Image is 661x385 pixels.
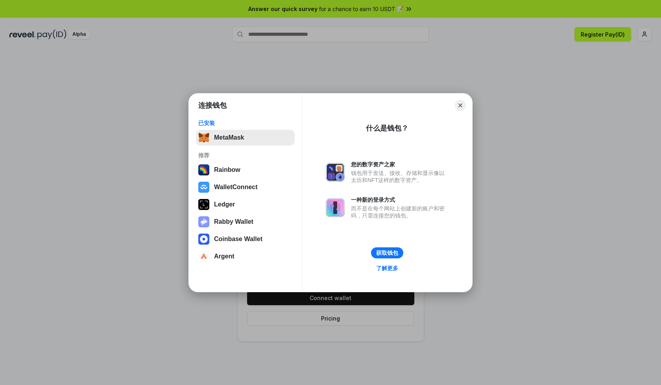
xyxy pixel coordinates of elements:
[351,161,449,168] div: 您的数字资产之家
[198,216,209,227] img: svg+xml,%3Csvg%20xmlns%3D%22http%3A%2F%2Fwww.w3.org%2F2000%2Fsvg%22%20fill%3D%22none%22%20viewBox...
[376,249,398,256] div: 获取钱包
[376,265,398,272] div: 了解更多
[214,218,253,225] div: Rabby Wallet
[214,134,244,141] div: MetaMask
[214,236,262,243] div: Coinbase Wallet
[455,100,466,111] button: Close
[371,263,403,273] a: 了解更多
[214,253,234,260] div: Argent
[198,182,209,193] img: svg+xml,%3Csvg%20width%3D%2228%22%20height%3D%2228%22%20viewBox%3D%220%200%2028%2028%22%20fill%3D...
[198,251,209,262] img: svg+xml,%3Csvg%20width%3D%2228%22%20height%3D%2228%22%20viewBox%3D%220%200%2028%2028%22%20fill%3D...
[214,184,258,191] div: WalletConnect
[198,164,209,175] img: svg+xml,%3Csvg%20width%3D%22120%22%20height%3D%22120%22%20viewBox%3D%220%200%20120%20120%22%20fil...
[326,163,345,182] img: svg+xml,%3Csvg%20xmlns%3D%22http%3A%2F%2Fwww.w3.org%2F2000%2Fsvg%22%20fill%3D%22none%22%20viewBox...
[198,234,209,245] img: svg+xml,%3Csvg%20width%3D%2228%22%20height%3D%2228%22%20viewBox%3D%220%200%2028%2028%22%20fill%3D...
[326,198,345,217] img: svg+xml,%3Csvg%20xmlns%3D%22http%3A%2F%2Fwww.w3.org%2F2000%2Fsvg%22%20fill%3D%22none%22%20viewBox...
[196,162,295,178] button: Rainbow
[351,205,449,219] div: 而不是在每个网站上创建新的账户和密码，只需连接您的钱包。
[214,201,235,208] div: Ledger
[198,132,209,143] img: svg+xml,%3Csvg%20fill%3D%22none%22%20height%3D%2233%22%20viewBox%3D%220%200%2035%2033%22%20width%...
[196,249,295,264] button: Argent
[196,214,295,230] button: Rabby Wallet
[196,130,295,146] button: MetaMask
[196,197,295,212] button: Ledger
[196,231,295,247] button: Coinbase Wallet
[198,199,209,210] img: svg+xml,%3Csvg%20xmlns%3D%22http%3A%2F%2Fwww.w3.org%2F2000%2Fsvg%22%20width%3D%2228%22%20height%3...
[351,169,449,184] div: 钱包用于发送、接收、存储和显示像以太坊和NFT这样的数字资产。
[198,152,292,159] div: 推荐
[196,179,295,195] button: WalletConnect
[366,123,408,133] div: 什么是钱包？
[351,196,449,203] div: 一种新的登录方式
[198,101,227,110] h1: 连接钱包
[214,166,240,173] div: Rainbow
[198,120,292,127] div: 已安装
[371,247,403,258] button: 获取钱包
